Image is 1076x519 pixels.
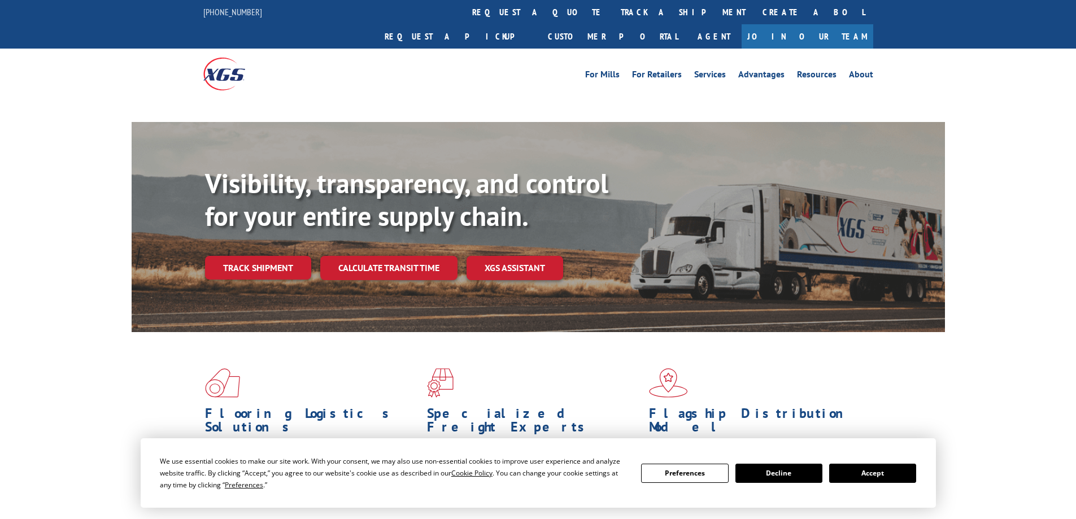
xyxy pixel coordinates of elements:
[205,368,240,398] img: xgs-icon-total-supply-chain-intelligence-red
[539,24,686,49] a: Customer Portal
[632,70,682,82] a: For Retailers
[849,70,873,82] a: About
[735,464,822,483] button: Decline
[829,464,916,483] button: Accept
[205,165,608,233] b: Visibility, transparency, and control for your entire supply chain.
[694,70,726,82] a: Services
[376,24,539,49] a: Request a pickup
[742,24,873,49] a: Join Our Team
[451,468,493,478] span: Cookie Policy
[320,256,458,280] a: Calculate transit time
[738,70,785,82] a: Advantages
[467,256,563,280] a: XGS ASSISTANT
[160,455,628,491] div: We use essential cookies to make our site work. With your consent, we may also use non-essential ...
[427,407,641,439] h1: Specialized Freight Experts
[649,407,862,439] h1: Flagship Distribution Model
[585,70,620,82] a: For Mills
[649,368,688,398] img: xgs-icon-flagship-distribution-model-red
[203,6,262,18] a: [PHONE_NUMBER]
[641,464,728,483] button: Preferences
[797,70,837,82] a: Resources
[141,438,936,508] div: Cookie Consent Prompt
[205,407,419,439] h1: Flooring Logistics Solutions
[205,256,311,280] a: Track shipment
[225,480,263,490] span: Preferences
[427,368,454,398] img: xgs-icon-focused-on-flooring-red
[686,24,742,49] a: Agent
